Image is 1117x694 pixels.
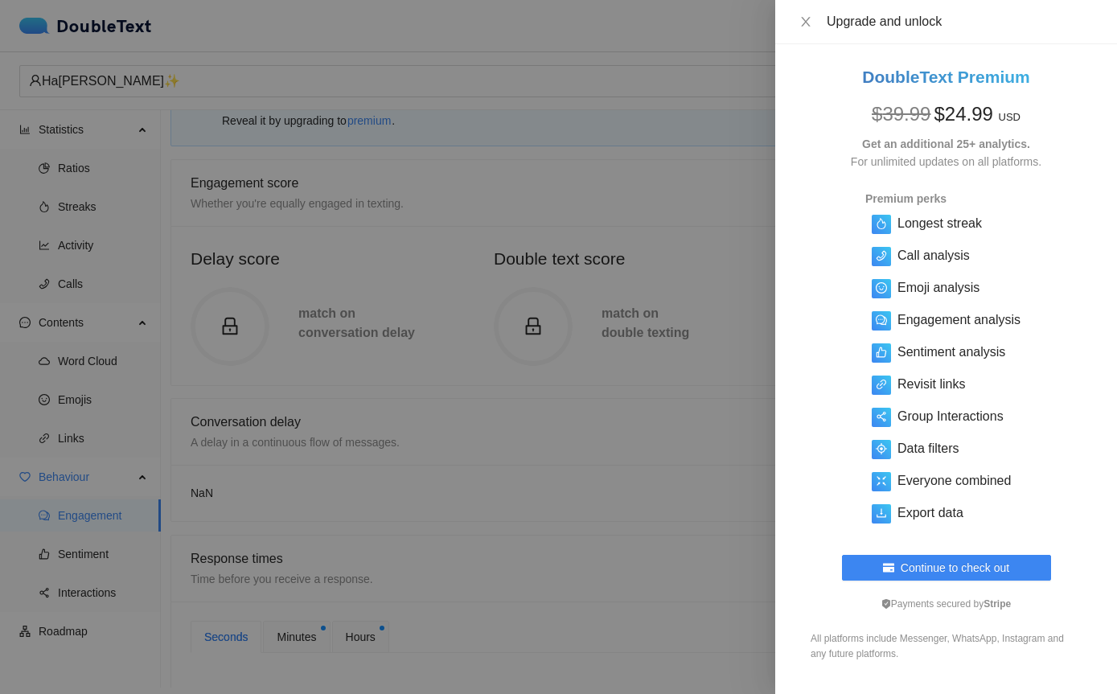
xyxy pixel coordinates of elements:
[799,15,812,28] span: close
[795,64,1098,90] h2: DoubleText Premium
[842,555,1051,581] button: credit-cardContinue to check out
[897,503,963,523] h5: Export data
[881,598,1011,610] span: Payments secured by
[862,138,1030,150] strong: Get an additional 25+ analytics.
[876,282,887,294] span: smile
[876,379,887,390] span: link
[876,507,887,519] span: download
[897,214,982,233] h5: Longest streak
[934,103,992,125] span: $ 24.99
[876,443,887,454] span: aim
[865,192,947,205] strong: Premium perks
[876,314,887,326] span: comment
[872,103,930,125] span: $ 39.99
[876,475,887,487] span: fullscreen-exit
[811,633,1064,659] span: All platforms include Messenger, WhatsApp, Instagram and any future platforms.
[897,310,1020,330] h5: Engagement analysis
[897,246,970,265] h5: Call analysis
[851,155,1041,168] span: For unlimited updates on all platforms.
[795,14,817,30] button: Close
[876,218,887,229] span: fire
[897,343,1005,362] h5: Sentiment analysis
[876,347,887,358] span: like
[984,598,1011,610] b: Stripe
[827,13,1098,31] div: Upgrade and unlock
[999,111,1020,123] span: USD
[901,559,1009,577] span: Continue to check out
[897,375,965,394] h5: Revisit links
[897,471,1011,491] h5: Everyone combined
[897,407,1004,426] h5: Group Interactions
[883,562,894,575] span: credit-card
[897,278,979,298] h5: Emoji analysis
[897,439,959,458] h5: Data filters
[881,599,891,609] span: safety-certificate
[876,250,887,261] span: phone
[876,411,887,422] span: share-alt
